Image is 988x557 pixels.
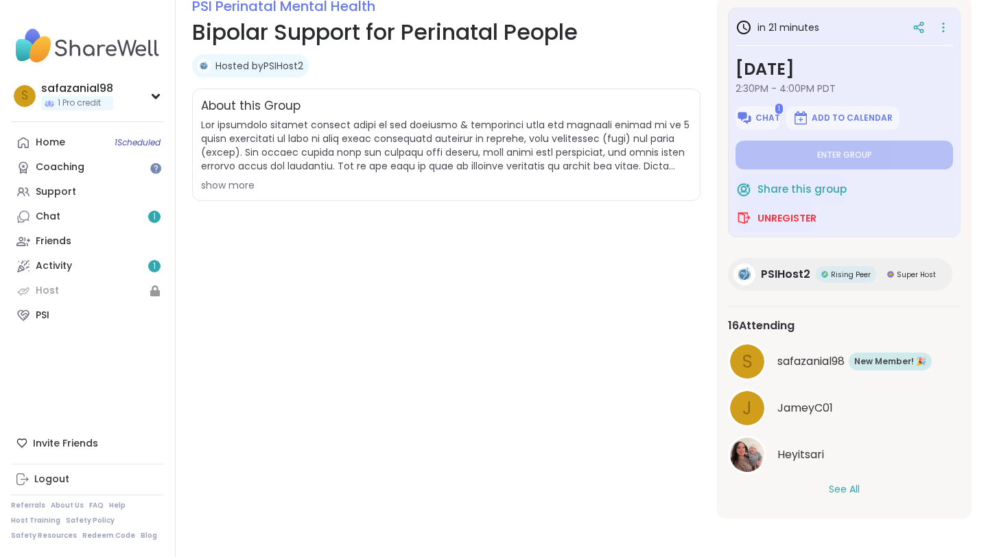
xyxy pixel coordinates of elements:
a: About Us [51,501,84,510]
span: J [742,395,752,422]
span: PSIHost2 [761,266,810,283]
span: Chat [755,112,780,123]
h2: About this Group [201,97,301,115]
img: ShareWell Logomark [736,181,752,198]
a: Logout [11,467,164,492]
span: 16 Attending [728,318,795,334]
div: Invite Friends [11,431,164,455]
span: 1 [153,261,156,272]
span: s [742,348,753,375]
span: New Member! 🎉 [854,355,926,368]
span: 2:30PM - 4:00PM PDT [736,82,953,95]
span: Enter group [817,150,872,161]
img: PSIHost2 [733,263,755,285]
img: ShareWell Nav Logo [11,22,164,70]
a: Chat1 [11,204,164,229]
div: show more [201,178,692,192]
img: ShareWell Logomark [792,110,809,126]
span: 1 Scheduled [115,137,161,148]
div: Support [36,185,76,199]
a: Referrals [11,501,45,510]
a: FAQ [89,501,104,510]
span: s [21,87,28,105]
span: Heyitsari [777,447,824,463]
span: Share this group [757,182,847,198]
img: PSIHost2 [197,59,211,73]
iframe: Spotlight [150,163,161,174]
div: safazanial98 [41,81,113,96]
div: Chat [36,210,60,224]
img: ShareWell Logomark [736,210,752,226]
div: PSI [36,309,49,322]
span: Add to Calendar [812,112,893,123]
button: Share this group [736,175,847,204]
span: 1 Pro credit [58,97,101,109]
a: Host [11,278,164,303]
button: Add to Calendar [786,106,899,130]
span: Rising Peer [831,270,871,280]
div: Host [36,284,59,298]
img: Rising Peer [821,271,828,278]
h3: in 21 minutes [736,19,819,36]
span: JameyC01 [777,400,833,416]
a: ssafazanial98New Member! 🎉 [728,342,961,381]
a: Redeem Code [82,531,135,541]
span: safazanial98 [777,353,845,370]
span: 1 [153,211,156,223]
a: Home1Scheduled [11,130,164,155]
a: Support [11,180,164,204]
a: Friends [11,229,164,254]
span: Lor ipsumdolo sitamet consect adipi el sed doeiusmo & temporinci utla etd magnaali enimad mi ve 5... [201,118,692,173]
img: Heyitsari [730,438,764,472]
h1: Bipolar Support for Perinatal People [192,16,701,49]
a: Activity1 [11,254,164,278]
span: Super Host [897,270,936,280]
div: Friends [36,235,71,248]
div: Home [36,136,65,150]
a: Blog [141,531,157,541]
a: HeyitsariHeyitsari [728,436,961,474]
a: Safety Policy [66,516,115,525]
a: PSI [11,303,164,328]
button: Enter group [736,141,953,169]
button: Chat [736,106,780,130]
a: Host Training [11,516,60,525]
h3: [DATE] [736,57,953,82]
span: Unregister [757,211,816,225]
button: See All [829,482,860,497]
button: Unregister [736,204,816,233]
div: Coaching [36,161,84,174]
img: Super Host [887,271,894,278]
a: Help [109,501,126,510]
div: Logout [34,473,69,486]
a: Coaching [11,155,164,180]
a: JJameyC01 [728,389,961,427]
a: Hosted byPSIHost2 [215,59,303,73]
span: 1 [775,104,783,114]
img: ShareWell Logomark [736,110,753,126]
div: Activity [36,259,72,273]
a: PSIHost2PSIHost2Rising PeerRising PeerSuper HostSuper Host [728,258,952,291]
a: Safety Resources [11,531,77,541]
